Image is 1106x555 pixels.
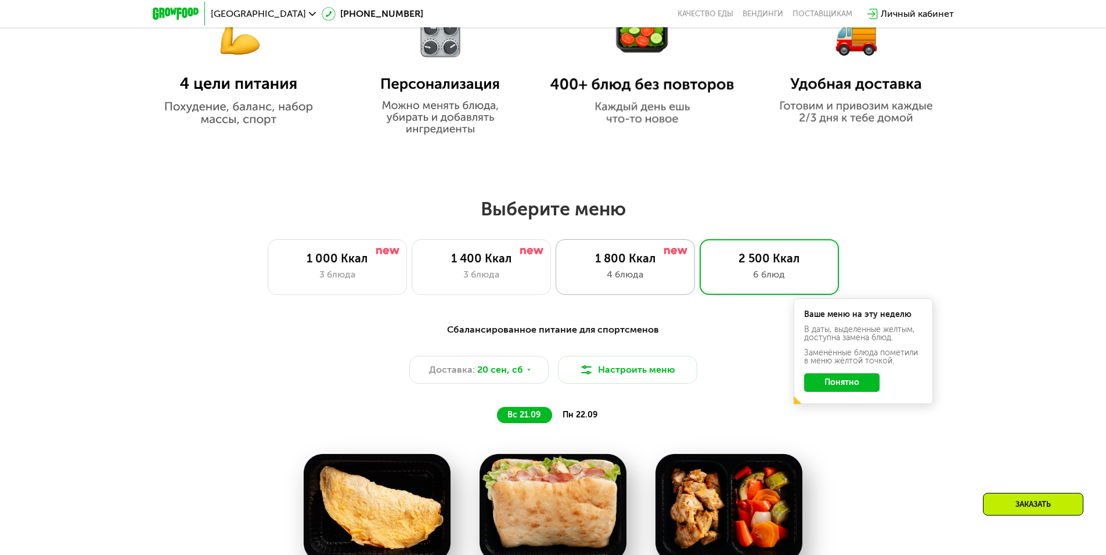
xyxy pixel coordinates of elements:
[568,268,683,282] div: 4 блюда
[678,9,733,19] a: Качество еды
[563,410,597,420] span: пн 22.09
[210,323,897,337] div: Сбалансированное питание для спортсменов
[804,326,923,342] div: В даты, выделенные желтым, доступна замена блюд.
[712,268,827,282] div: 6 блюд
[792,9,852,19] div: поставщикам
[429,363,475,377] span: Доставка:
[280,251,395,265] div: 1 000 Ккал
[804,311,923,319] div: Ваше меню на эту неделю
[477,363,523,377] span: 20 сен, сб
[211,9,306,19] span: [GEOGRAPHIC_DATA]
[37,197,1069,221] h2: Выберите меню
[424,251,539,265] div: 1 400 Ккал
[558,356,697,384] button: Настроить меню
[507,410,541,420] span: вс 21.09
[712,251,827,265] div: 2 500 Ккал
[804,373,880,392] button: Понятно
[881,7,954,21] div: Личный кабинет
[983,493,1083,516] div: Заказать
[424,268,539,282] div: 3 блюда
[568,251,683,265] div: 1 800 Ккал
[743,9,783,19] a: Вендинги
[280,268,395,282] div: 3 блюда
[804,349,923,365] div: Заменённые блюда пометили в меню жёлтой точкой.
[322,7,423,21] a: [PHONE_NUMBER]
